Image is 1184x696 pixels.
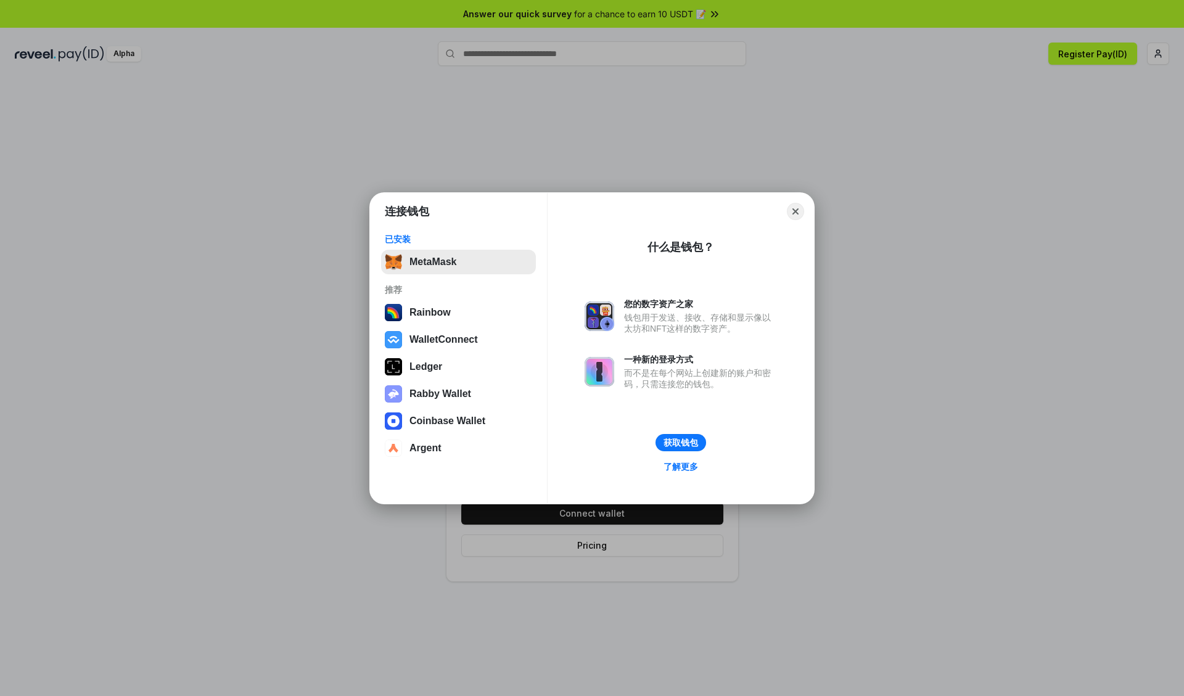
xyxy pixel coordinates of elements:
[381,409,536,433] button: Coinbase Wallet
[381,250,536,274] button: MetaMask
[656,459,705,475] a: 了解更多
[385,385,402,403] img: svg+xml,%3Csvg%20xmlns%3D%22http%3A%2F%2Fwww.w3.org%2F2000%2Fsvg%22%20fill%3D%22none%22%20viewBox...
[624,367,777,390] div: 而不是在每个网站上创建新的账户和密码，只需连接您的钱包。
[385,234,532,245] div: 已安装
[624,354,777,365] div: 一种新的登录方式
[385,440,402,457] img: svg+xml,%3Csvg%20width%3D%2228%22%20height%3D%2228%22%20viewBox%3D%220%200%2028%2028%22%20fill%3D...
[409,334,478,345] div: WalletConnect
[385,358,402,375] img: svg+xml,%3Csvg%20xmlns%3D%22http%3A%2F%2Fwww.w3.org%2F2000%2Fsvg%22%20width%3D%2228%22%20height%3...
[381,436,536,461] button: Argent
[656,434,706,451] button: 获取钱包
[385,304,402,321] img: svg+xml,%3Csvg%20width%3D%22120%22%20height%3D%22120%22%20viewBox%3D%220%200%20120%20120%22%20fil...
[381,300,536,325] button: Rainbow
[381,327,536,352] button: WalletConnect
[385,284,532,295] div: 推荐
[647,240,714,255] div: 什么是钱包？
[664,461,698,472] div: 了解更多
[585,357,614,387] img: svg+xml,%3Csvg%20xmlns%3D%22http%3A%2F%2Fwww.w3.org%2F2000%2Fsvg%22%20fill%3D%22none%22%20viewBox...
[624,298,777,309] div: 您的数字资产之家
[585,301,614,331] img: svg+xml,%3Csvg%20xmlns%3D%22http%3A%2F%2Fwww.w3.org%2F2000%2Fsvg%22%20fill%3D%22none%22%20viewBox...
[385,412,402,430] img: svg+xml,%3Csvg%20width%3D%2228%22%20height%3D%2228%22%20viewBox%3D%220%200%2028%2028%22%20fill%3D...
[409,361,442,372] div: Ledger
[381,354,536,379] button: Ledger
[409,416,485,427] div: Coinbase Wallet
[787,203,804,220] button: Close
[385,253,402,271] img: svg+xml,%3Csvg%20fill%3D%22none%22%20height%3D%2233%22%20viewBox%3D%220%200%2035%2033%22%20width%...
[385,204,429,219] h1: 连接钱包
[409,388,471,399] div: Rabby Wallet
[381,382,536,406] button: Rabby Wallet
[624,312,777,334] div: 钱包用于发送、接收、存储和显示像以太坊和NFT这样的数字资产。
[409,307,451,318] div: Rainbow
[409,256,456,268] div: MetaMask
[409,443,442,454] div: Argent
[664,437,698,448] div: 获取钱包
[385,331,402,348] img: svg+xml,%3Csvg%20width%3D%2228%22%20height%3D%2228%22%20viewBox%3D%220%200%2028%2028%22%20fill%3D...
